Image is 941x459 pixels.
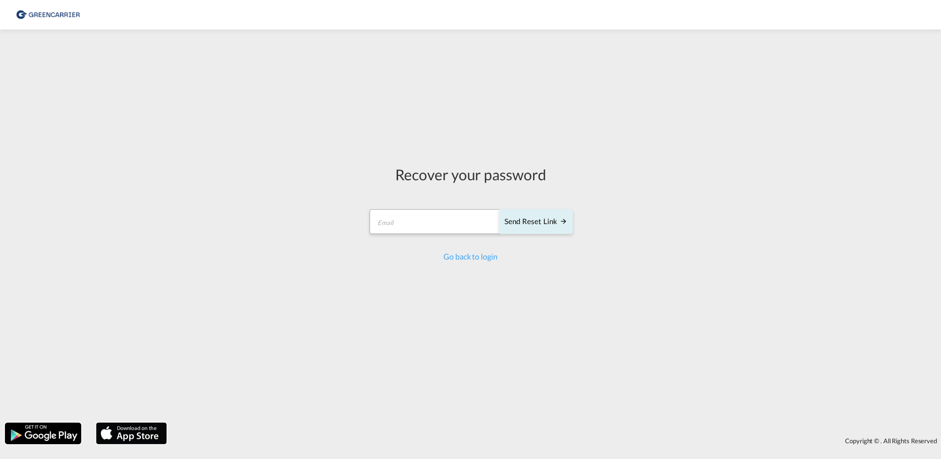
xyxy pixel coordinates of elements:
[370,209,500,234] input: Email
[172,432,941,449] div: Copyright © . All Rights Reserved
[504,216,567,228] div: Send reset link
[15,4,81,26] img: 8cf206808afe11efa76fcd1e3d746489.png
[95,422,168,445] img: apple.png
[443,252,497,261] a: Go back to login
[560,217,567,225] md-icon: icon-arrow-right
[499,209,573,234] button: SEND RESET LINK
[4,422,82,445] img: google.png
[368,164,573,185] div: Recover your password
